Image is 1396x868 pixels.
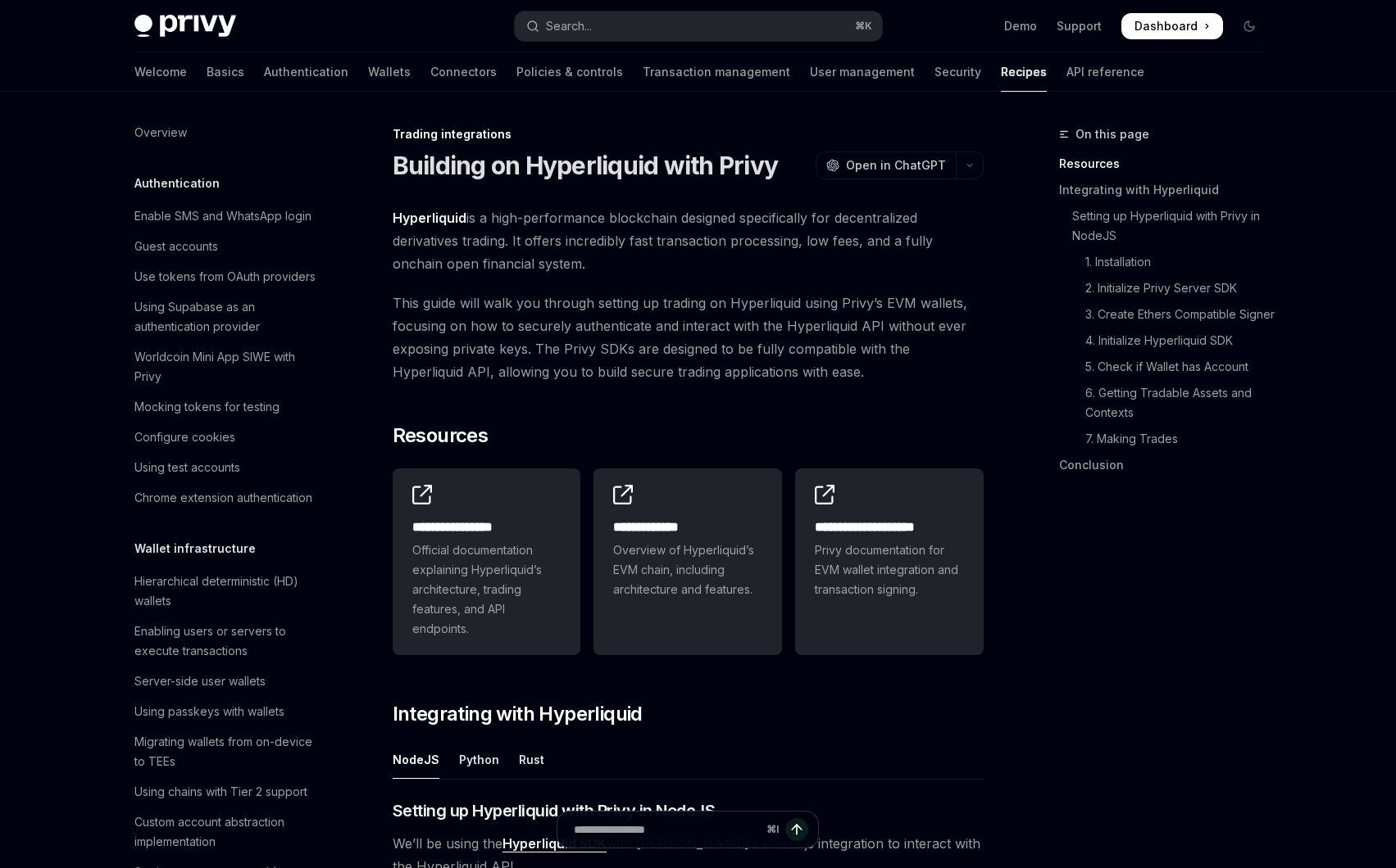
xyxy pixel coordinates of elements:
button: Open in ChatGPT [816,151,956,179]
div: Overview [134,123,187,142]
button: Send message [785,818,808,841]
a: Guest accounts [121,232,331,261]
a: Policies & controls [516,52,623,92]
a: Conclusion [1059,452,1275,478]
a: Wallets [368,52,411,92]
a: 2. Initialize Privy Server SDK [1059,275,1275,301]
span: This guide will walk you through setting up trading on Hyperliquid using Privy’s EVM wallets, foc... [393,292,984,383]
a: Recipes [1001,52,1047,92]
div: Chrome extension authentication [134,488,312,508]
a: 6. Getting Tradable Assets and Contexts [1059,380,1275,426]
a: Enabling users or servers to execute transactions [121,617,331,666]
a: Hierarchical deterministic (HD) wallets [121,567,331,616]
div: Enabling users or servers to execute transactions [134,622,321,661]
div: Using passkeys with wallets [134,702,284,721]
div: Rust [519,740,544,779]
div: Trading integrations [393,126,984,142]
h5: Wallet infrastructure [134,539,256,558]
a: 1. Installation [1059,249,1275,275]
a: Security [934,52,981,92]
a: API reference [1066,52,1144,92]
div: Using test accounts [134,458,240,477]
a: Mocking tokens for testing [121,392,331,422]
button: Open search [515,11,882,41]
button: Toggle dark mode [1236,13,1262,39]
div: Worldcoin Mini App SIWE with Privy [134,347,321,387]
span: is a high-performance blockchain designed specifically for decentralized derivatives trading. It ... [393,206,984,275]
a: Hyperliquid [393,210,466,227]
span: Integrating with Hyperliquid [393,701,643,727]
div: Using chains with Tier 2 support [134,782,307,802]
a: Using Supabase as an authentication provider [121,292,331,341]
a: 7. Making Trades [1059,426,1275,452]
a: Demo [1004,18,1037,34]
div: NodeJS [393,740,439,779]
a: Setting up Hyperliquid with Privy in NodeJS [1059,203,1275,249]
a: Using chains with Tier 2 support [121,777,331,807]
a: Use tokens from OAuth providers [121,262,331,292]
div: Enable SMS and WhatsApp login [134,206,311,226]
div: Python [459,740,499,779]
a: Support [1057,18,1102,34]
div: Migrating wallets from on-device to TEEs [134,732,321,771]
div: Server-side user wallets [134,671,266,691]
span: Open in ChatGPT [846,157,946,174]
div: Guest accounts [134,237,218,256]
a: Chrome extension authentication [121,483,331,513]
span: On this page [1075,124,1149,144]
img: dark logo [134,15,236,38]
a: Authentication [264,52,348,92]
a: **** **** **** *Official documentation explaining Hyperliquid’s architecture, trading features, a... [393,468,581,655]
a: Custom account abstraction implementation [121,807,331,857]
a: **** **** **** *****Privy documentation for EVM wallet integration and transaction signing. [795,468,984,655]
span: ⌘ K [855,20,872,33]
a: Basics [207,52,244,92]
div: Hierarchical deterministic (HD) wallets [134,572,321,611]
div: Mocking tokens for testing [134,397,280,417]
h1: Building on Hyperliquid with Privy [393,151,779,180]
a: 5. Check if Wallet has Account [1059,354,1275,380]
a: Dashboard [1121,13,1223,39]
span: Privy documentation for EVM wallet integration and transaction signing. [815,540,964,599]
a: Connectors [430,52,497,92]
div: Configure cookies [134,427,235,447]
span: Setting up Hyperliquid with Privy in NodeJS [393,799,716,822]
a: Welcome [134,52,187,92]
a: Resources [1059,151,1275,177]
a: Overview [121,118,331,147]
span: Official documentation explaining Hyperliquid’s architecture, trading features, and API endpoints. [412,540,562,639]
span: Overview of Hyperliquid’s EVM chain, including architecture and features. [613,540,762,599]
a: **** **** ***Overview of Hyperliquid’s EVM chain, including architecture and features. [593,468,782,655]
a: User management [810,52,915,92]
a: Migrating wallets from on-device to TEEs [121,727,331,776]
div: Use tokens from OAuth providers [134,267,316,287]
a: Transaction management [643,52,790,92]
span: Dashboard [1135,18,1198,34]
a: Enable SMS and WhatsApp login [121,201,331,231]
a: Using test accounts [121,453,331,482]
span: Resources [393,423,489,449]
h5: Authentication [134,174,220,193]
div: Using Supabase as an authentication provider [134,297,321,337]
a: Configure cookies [121,423,331,452]
a: Server-side user wallets [121,667,331,696]
a: Using passkeys with wallets [121,697,331,726]
div: Search... [546,16,592,36]
a: 3. Create Ethers Compatible Signer [1059,301,1275,328]
div: Custom account abstraction implementation [134,812,321,852]
a: 4. Initialize Hyperliquid SDK [1059,328,1275,354]
a: Integrating with Hyperliquid [1059,177,1275,203]
input: Ask a question... [574,811,760,848]
a: Worldcoin Mini App SIWE with Privy [121,342,331,391]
